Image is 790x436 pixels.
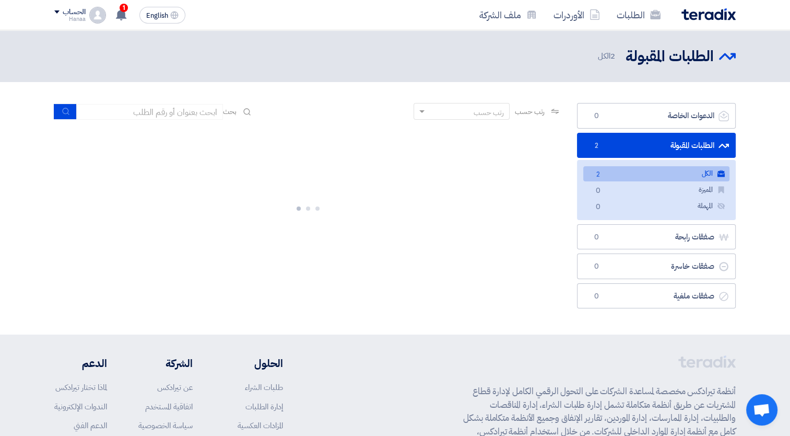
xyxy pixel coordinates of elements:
[54,401,107,412] a: الندوات الإلكترونية
[681,8,736,20] img: Teradix logo
[471,3,545,27] a: ملف الشركة
[590,141,603,151] span: 2
[223,106,237,117] span: بحث
[139,7,185,24] button: English
[590,111,603,121] span: 0
[583,182,729,198] a: المميزة
[592,186,604,197] span: 0
[55,382,107,393] a: لماذا تختار تيرادكس
[245,382,283,393] a: طلبات الشراء
[590,232,603,243] span: 0
[77,104,223,120] input: ابحث بعنوان أو رقم الطلب
[120,4,128,12] span: 1
[590,291,603,302] span: 0
[577,103,736,129] a: الدعوات الخاصة0
[577,133,736,158] a: الطلبات المقبولة2
[577,224,736,250] a: صفقات رابحة0
[54,355,107,371] li: الدعم
[245,401,283,412] a: إدارة الطلبات
[592,202,604,213] span: 0
[545,3,608,27] a: الأوردرات
[145,401,193,412] a: اتفاقية المستخدم
[157,382,193,393] a: عن تيرادكس
[592,169,604,180] span: 2
[597,50,617,62] span: الكل
[577,283,736,309] a: صفقات ملغية0
[626,47,714,67] h2: الطلبات المقبولة
[583,199,729,214] a: المهملة
[583,166,729,181] a: الكل
[577,254,736,279] a: صفقات خاسرة0
[146,12,168,19] span: English
[224,355,283,371] li: الحلول
[138,355,193,371] li: الشركة
[238,420,283,431] a: المزادات العكسية
[474,107,504,118] div: رتب حسب
[515,106,545,117] span: رتب حسب
[590,261,603,272] span: 0
[74,420,107,431] a: الدعم الفني
[63,8,85,17] div: الحساب
[54,16,85,22] div: Hanaa
[138,420,193,431] a: سياسة الخصوصية
[608,3,669,27] a: الطلبات
[746,394,777,426] div: Open chat
[610,50,615,62] span: 2
[89,7,106,24] img: profile_test.png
